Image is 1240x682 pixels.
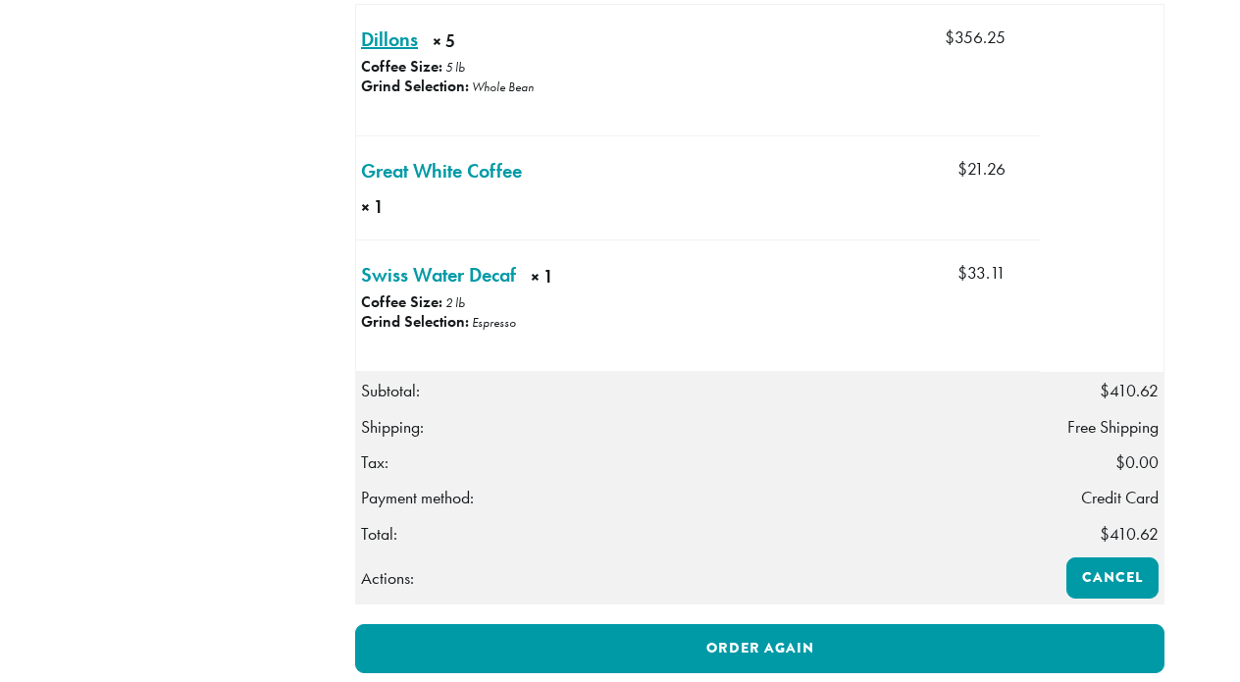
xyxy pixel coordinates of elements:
[356,445,1040,480] th: Tax:
[356,409,1040,445] th: Shipping:
[1115,451,1159,473] span: 0.00
[356,516,1040,552] th: Total:
[1100,380,1110,401] span: $
[445,59,465,76] p: 5 lb
[356,552,1040,604] th: Actions:
[361,56,442,77] strong: Coffee Size:
[361,260,516,289] a: Swiss Water Decaf
[1100,523,1110,545] span: $
[355,624,1164,673] a: Order again
[957,158,1006,180] bdi: 21.26
[472,314,516,331] p: Espresso
[531,264,635,294] strong: × 1
[1040,409,1164,445] td: Free Shipping
[361,25,418,54] a: Dillons
[957,262,967,284] span: $
[361,156,522,185] a: Great White Coffee
[361,291,442,312] strong: Coffee Size:
[361,194,425,220] strong: × 1
[945,26,1006,48] bdi: 356.25
[472,79,534,95] p: Whole Bean
[356,480,1040,515] th: Payment method:
[945,26,955,48] span: $
[433,28,513,59] strong: × 5
[445,294,465,311] p: 2 lb
[1115,451,1125,473] span: $
[361,76,469,96] strong: Grind Selection:
[361,311,469,332] strong: Grind Selection:
[1066,557,1159,599] a: Cancel order 367274
[1100,523,1159,545] span: 410.62
[957,262,1006,284] bdi: 33.11
[957,158,967,180] span: $
[1040,480,1164,515] td: Credit Card
[356,373,1040,409] th: Subtotal:
[1100,380,1159,401] span: 410.62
